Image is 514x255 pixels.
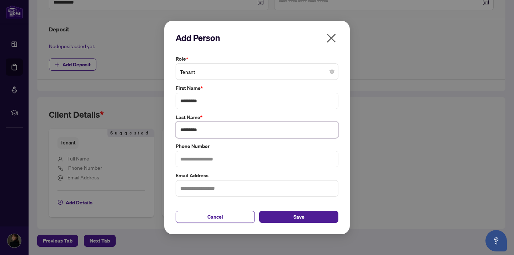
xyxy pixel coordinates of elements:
[176,32,338,44] h2: Add Person
[485,230,507,251] button: Open asap
[259,211,338,223] button: Save
[176,55,338,63] label: Role
[207,211,223,223] span: Cancel
[176,113,338,121] label: Last Name
[330,70,334,74] span: close-circle
[176,84,338,92] label: First Name
[326,32,337,44] span: close
[293,211,304,223] span: Save
[180,65,334,78] span: Tenant
[176,142,338,150] label: Phone Number
[176,172,338,179] label: Email Address
[176,211,255,223] button: Cancel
